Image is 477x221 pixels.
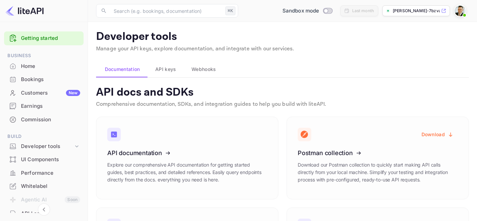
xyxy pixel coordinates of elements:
[191,65,216,73] span: Webhooks
[4,113,84,126] a: Commission
[4,153,84,166] a: UI Components
[4,31,84,45] div: Getting started
[21,89,80,97] div: Customers
[21,63,80,70] div: Home
[66,90,80,96] div: New
[4,87,84,99] a: CustomersNew
[4,153,84,166] div: UI Components
[21,156,80,164] div: UI Components
[96,45,469,53] p: Manage your API keys, explore documentation, and integrate with our services.
[96,30,469,44] p: Developer tools
[21,210,80,218] div: API Logs
[4,141,84,152] div: Developer tools
[21,116,80,124] div: Commission
[4,87,84,100] div: CustomersNew
[21,143,73,150] div: Developer tools
[417,128,458,141] button: Download
[393,8,440,14] p: [PERSON_NAME]-7bzva.[PERSON_NAME]...
[4,60,84,73] div: Home
[4,100,84,113] div: Earnings
[4,167,84,180] div: Performance
[4,60,84,72] a: Home
[96,61,469,77] div: account-settings tabs
[4,180,84,192] a: Whitelabel
[4,100,84,112] a: Earnings
[96,117,278,199] a: API documentationExplore our comprehensive API documentation for getting started guides, best pra...
[96,100,469,108] p: Comprehensive documentation, SDKs, and integration guides to help you build with liteAPI.
[282,7,319,15] span: Sandbox mode
[155,65,176,73] span: API keys
[4,113,84,126] div: Commission
[96,86,469,99] p: API docs and SDKs
[107,149,267,156] h3: API documentation
[4,52,84,59] span: Business
[4,207,84,220] a: API Logs
[4,73,84,85] a: Bookings
[21,182,80,190] div: Whitelabel
[280,7,335,15] div: Switch to Production mode
[107,161,267,183] p: Explore our comprehensive API documentation for getting started guides, best practices, and detai...
[455,5,465,16] img: Hari Luker
[298,149,458,156] h3: Postman collection
[21,34,80,42] a: Getting started
[21,76,80,83] div: Bookings
[38,203,50,216] button: Collapse navigation
[4,133,84,140] span: Build
[225,6,235,15] div: ⌘K
[298,161,458,183] p: Download our Postman collection to quickly start making API calls directly from your local machin...
[110,4,223,18] input: Search (e.g. bookings, documentation)
[4,167,84,179] a: Performance
[5,5,44,16] img: LiteAPI logo
[105,65,140,73] span: Documentation
[352,8,374,14] div: Last month
[21,102,80,110] div: Earnings
[21,169,80,177] div: Performance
